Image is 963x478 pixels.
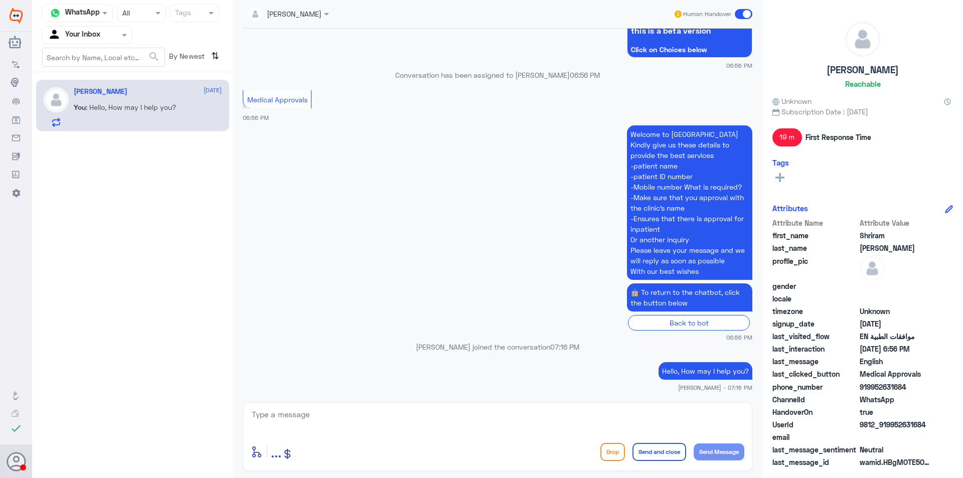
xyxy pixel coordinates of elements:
[860,369,932,379] span: Medical Approvals
[772,128,802,146] span: 19 m
[772,331,858,342] span: last_visited_flow
[860,306,932,316] span: Unknown
[48,28,63,43] img: yourInbox.svg
[204,86,222,95] span: [DATE]
[74,103,86,111] span: You
[659,362,752,380] p: 28/8/2025, 7:16 PM
[44,87,69,112] img: defaultAdmin.png
[628,315,750,331] div: Back to bot
[694,443,744,460] button: Send Message
[74,87,127,96] h5: Shriram Kumar
[627,283,752,311] p: 28/8/2025, 6:56 PM
[845,79,881,88] h6: Reachable
[860,256,885,281] img: defaultAdmin.png
[772,407,858,417] span: HandoverOn
[174,7,191,20] div: Tags
[860,230,932,241] span: Shriram
[772,256,858,279] span: profile_pic
[772,158,789,167] h6: Tags
[772,356,858,367] span: last_message
[860,407,932,417] span: true
[43,48,165,66] input: Search by Name, Local etc…
[860,344,932,354] span: 2025-08-28T15:56:47.716Z
[860,444,932,455] span: 0
[570,71,600,79] span: 06:56 PM
[772,432,858,442] span: email
[860,394,932,405] span: 2
[846,22,880,56] img: defaultAdmin.png
[271,442,281,460] span: ...
[726,333,752,342] span: 06:56 PM
[10,8,23,24] img: Widebot Logo
[243,342,752,352] p: [PERSON_NAME] joined the conversation
[632,443,686,461] button: Send and close
[7,452,26,471] button: Avatar
[148,51,160,63] span: search
[772,318,858,329] span: signup_date
[860,382,932,392] span: 919952631684
[271,440,281,463] button: ...
[860,281,932,291] span: null
[243,114,269,121] span: 06:56 PM
[772,243,858,253] span: last_name
[860,419,932,430] span: 9812_919952631684
[772,204,808,213] h6: Attributes
[772,96,812,106] span: Unknown
[148,49,160,65] button: search
[772,382,858,392] span: phone_number
[860,243,932,253] span: Kumar
[165,48,207,68] span: By Newest
[827,64,899,76] h5: [PERSON_NAME]
[772,230,858,241] span: first_name
[772,394,858,405] span: ChannelId
[772,281,858,291] span: gender
[772,344,858,354] span: last_interaction
[627,125,752,280] p: 28/8/2025, 6:56 PM
[726,61,752,70] span: 06:56 PM
[860,318,932,329] span: 2025-08-28T15:56:02.595Z
[772,457,858,467] span: last_message_id
[211,48,219,64] i: ⇅
[860,293,932,304] span: null
[10,422,22,434] i: check
[860,331,932,342] span: موافقات الطبية EN
[631,46,748,54] span: Click on Choices below
[772,419,858,430] span: UserId
[86,103,176,111] span: : Hello, How may I help you?
[860,457,932,467] span: wamid.HBgMOTE5OTUyNjMxNjg0FQIAEhgUM0EyRDc0Njk0RUM5RUMzNDMzQTkA
[683,10,731,19] span: Human Handover
[772,293,858,304] span: locale
[550,343,579,351] span: 07:16 PM
[247,95,307,104] span: Medical Approvals
[772,444,858,455] span: last_message_sentiment
[860,432,932,442] span: null
[243,70,752,80] p: Conversation has been assigned to [PERSON_NAME]
[772,106,953,117] span: Subscription Date : [DATE]
[772,306,858,316] span: timezone
[600,443,625,461] button: Drop
[48,6,63,21] img: whatsapp.png
[860,218,932,228] span: Attribute Value
[772,218,858,228] span: Attribute Name
[860,356,932,367] span: English
[806,132,871,142] span: First Response Time
[678,383,752,392] span: [PERSON_NAME] - 07:16 PM
[772,369,858,379] span: last_clicked_button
